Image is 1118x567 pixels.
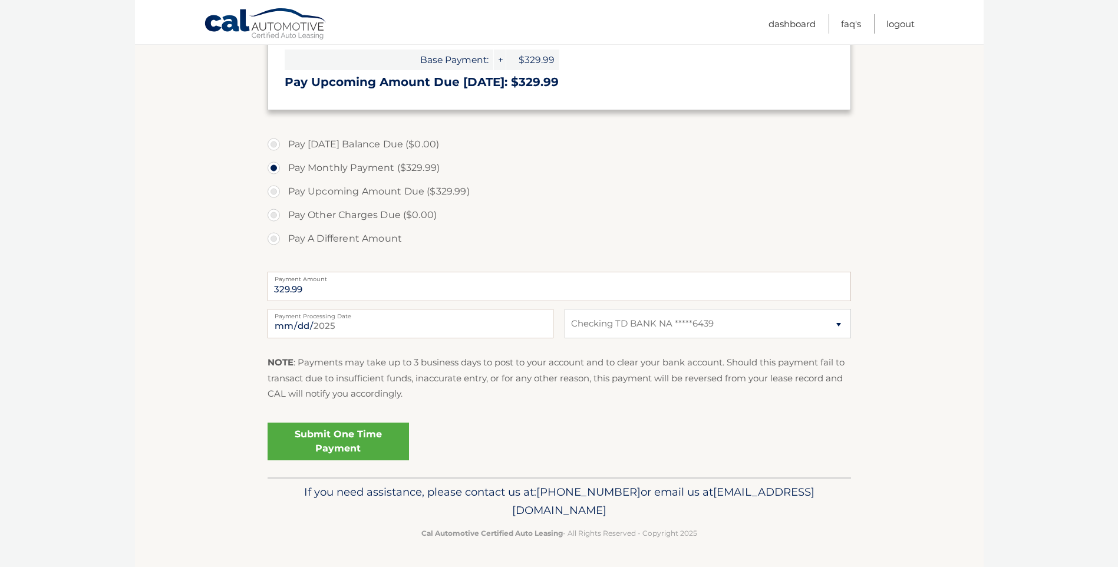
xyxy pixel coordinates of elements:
span: [PHONE_NUMBER] [536,485,641,499]
a: Logout [886,14,915,34]
label: Pay Upcoming Amount Due ($329.99) [268,180,851,203]
a: Submit One Time Payment [268,423,409,460]
p: - All Rights Reserved - Copyright 2025 [275,527,843,539]
label: Pay Other Charges Due ($0.00) [268,203,851,227]
h3: Pay Upcoming Amount Due [DATE]: $329.99 [285,75,834,90]
p: If you need assistance, please contact us at: or email us at [275,483,843,520]
label: Pay Monthly Payment ($329.99) [268,156,851,180]
label: Pay A Different Amount [268,227,851,250]
a: FAQ's [841,14,861,34]
input: Payment Amount [268,272,851,301]
a: Cal Automotive [204,8,328,42]
span: + [494,50,506,70]
span: $329.99 [506,50,559,70]
strong: NOTE [268,357,293,368]
label: Pay [DATE] Balance Due ($0.00) [268,133,851,156]
label: Payment Amount [268,272,851,281]
input: Payment Date [268,309,553,338]
a: Dashboard [769,14,816,34]
label: Payment Processing Date [268,309,553,318]
p: : Payments may take up to 3 business days to post to your account and to clear your bank account.... [268,355,851,401]
span: Base Payment: [285,50,493,70]
strong: Cal Automotive Certified Auto Leasing [421,529,563,538]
